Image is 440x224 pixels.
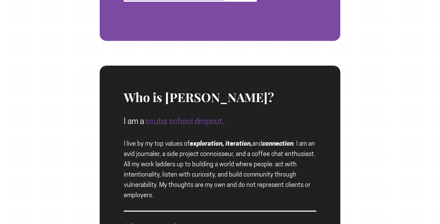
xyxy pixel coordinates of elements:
[124,66,316,104] h1: Who is [PERSON_NAME]?
[190,140,252,147] b: exploration, iteration,
[124,140,315,199] span: I live by my top values of and . I am an avid journaler, a side project connoisseur, and a coffee...
[262,140,294,147] b: connection
[124,114,316,128] p: I am a
[145,116,224,126] span: scuba school dropout.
